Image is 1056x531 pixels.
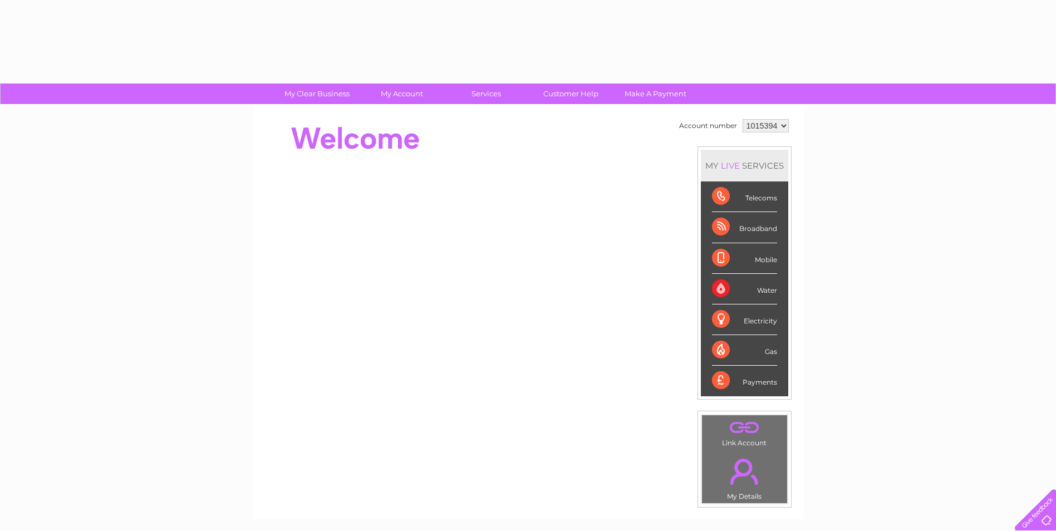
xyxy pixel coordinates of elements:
td: My Details [701,449,788,504]
a: Customer Help [525,83,617,104]
td: Link Account [701,415,788,450]
a: My Clear Business [271,83,363,104]
div: MY SERVICES [701,150,788,181]
div: Broadband [712,212,777,243]
div: Mobile [712,243,777,274]
a: My Account [356,83,448,104]
a: Make A Payment [610,83,701,104]
a: . [705,418,784,437]
div: Electricity [712,304,777,335]
div: Payments [712,366,777,396]
a: Services [440,83,532,104]
div: LIVE [719,160,742,171]
div: Water [712,274,777,304]
td: Account number [676,116,740,135]
a: . [705,452,784,491]
div: Telecoms [712,181,777,212]
div: Gas [712,335,777,366]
